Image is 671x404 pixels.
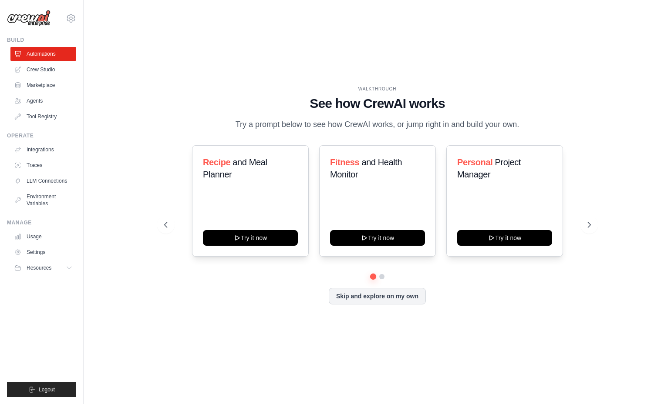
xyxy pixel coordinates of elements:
[203,157,267,179] span: and Meal Planner
[164,96,591,111] h1: See how CrewAI works
[330,157,359,167] span: Fitness
[457,157,492,167] span: Personal
[164,86,591,92] div: WALKTHROUGH
[330,157,402,179] span: and Health Monitor
[7,219,76,226] div: Manage
[27,264,51,271] span: Resources
[10,63,76,77] a: Crew Studio
[7,382,76,397] button: Logout
[10,190,76,210] a: Environment Variables
[10,230,76,244] a: Usage
[7,10,51,27] img: Logo
[39,386,55,393] span: Logout
[10,47,76,61] a: Automations
[10,78,76,92] a: Marketplace
[10,143,76,157] a: Integrations
[457,157,521,179] span: Project Manager
[10,174,76,188] a: LLM Connections
[10,245,76,259] a: Settings
[10,94,76,108] a: Agents
[330,230,425,246] button: Try it now
[10,261,76,275] button: Resources
[10,158,76,172] a: Traces
[7,132,76,139] div: Operate
[7,37,76,43] div: Build
[457,230,552,246] button: Try it now
[231,118,524,131] p: Try a prompt below to see how CrewAI works, or jump right in and build your own.
[203,157,230,167] span: Recipe
[10,110,76,124] a: Tool Registry
[329,288,426,304] button: Skip and explore on my own
[203,230,298,246] button: Try it now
